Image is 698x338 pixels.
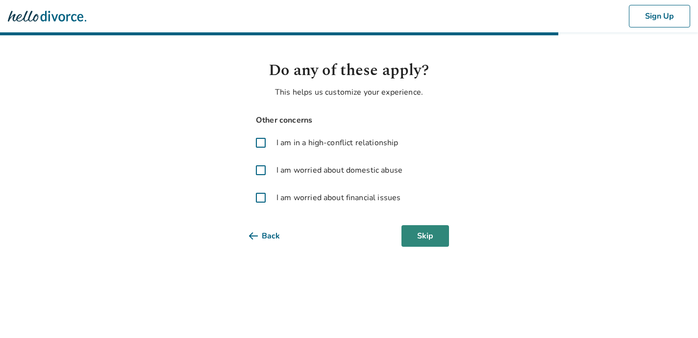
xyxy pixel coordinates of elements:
[401,225,449,247] button: Skip
[276,192,400,204] span: I am worried about financial issues
[249,225,296,247] button: Back
[249,59,449,82] h1: Do any of these apply?
[8,6,86,26] img: Hello Divorce Logo
[649,291,698,338] iframe: Chat Widget
[629,5,690,27] button: Sign Up
[276,164,402,176] span: I am worried about domestic abuse
[276,137,398,149] span: I am in a high-conflict relationship
[249,114,449,127] span: Other concerns
[249,86,449,98] p: This helps us customize your experience.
